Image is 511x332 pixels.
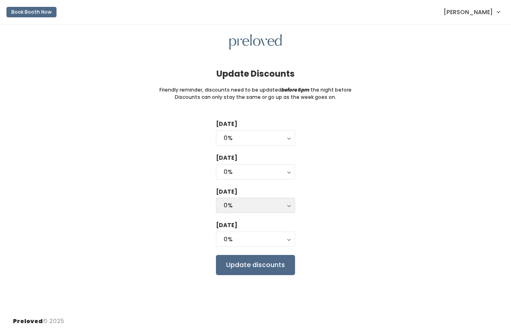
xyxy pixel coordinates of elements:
[216,221,237,230] label: [DATE]
[13,317,43,325] span: Preloved
[216,255,295,275] input: Update discounts
[159,86,352,94] small: Friendly reminder, discounts need to be updated the night before
[216,120,237,128] label: [DATE]
[216,164,295,180] button: 0%
[436,3,508,21] a: [PERSON_NAME]
[216,154,237,162] label: [DATE]
[216,69,295,78] h4: Update Discounts
[224,235,287,244] div: 0%
[216,232,295,247] button: 0%
[224,167,287,176] div: 0%
[224,134,287,142] div: 0%
[444,8,493,17] span: [PERSON_NAME]
[216,198,295,213] button: 0%
[6,7,57,17] button: Book Booth Now
[224,201,287,210] div: 0%
[216,188,237,196] label: [DATE]
[229,34,282,50] img: preloved logo
[281,86,310,93] i: before 6pm
[13,311,64,326] div: © 2025
[216,130,295,146] button: 0%
[6,3,57,21] a: Book Booth Now
[175,94,336,101] small: Discounts can only stay the same or go up as the week goes on.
